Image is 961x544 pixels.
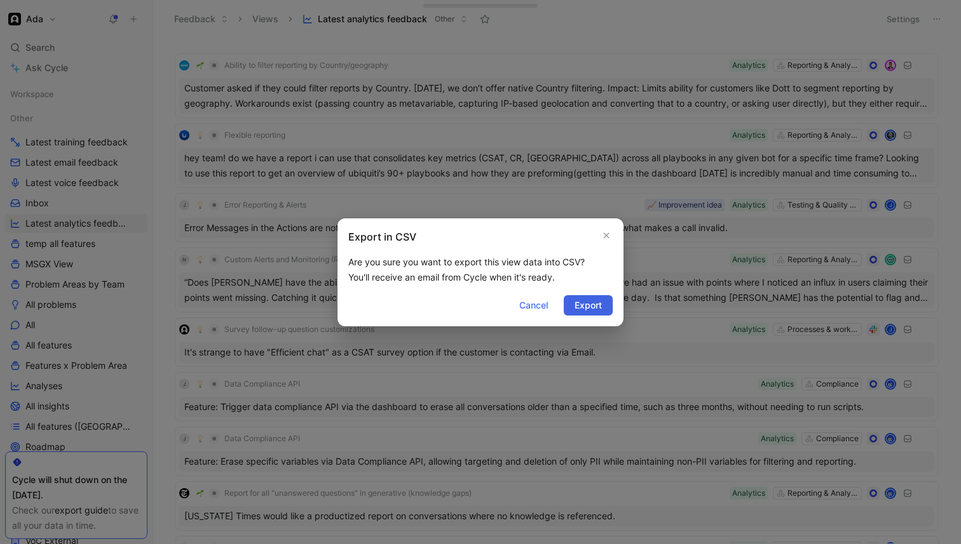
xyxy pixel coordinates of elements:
span: Export [575,298,602,313]
span: Cancel [519,298,548,313]
div: Are you sure you want to export this view data into CSV? You'll receive an email from Cycle when ... [348,255,613,285]
h2: Export in CSV [348,229,416,244]
button: Export [564,295,613,315]
button: Cancel [508,295,559,315]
